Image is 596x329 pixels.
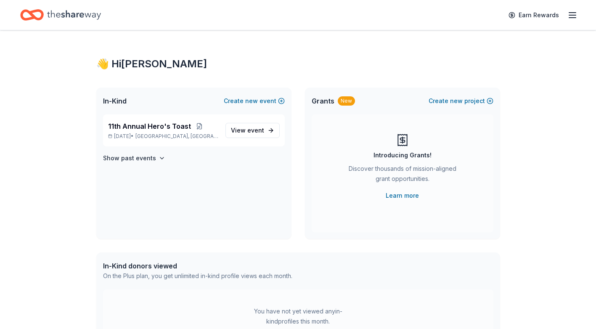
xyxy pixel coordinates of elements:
button: Show past events [103,153,165,163]
span: Grants [312,96,334,106]
div: Discover thousands of mission-aligned grant opportunities. [345,164,460,187]
button: Createnewevent [224,96,285,106]
div: Introducing Grants! [373,150,432,160]
div: On the Plus plan, you get unlimited in-kind profile views each month. [103,271,292,281]
a: Learn more [386,191,419,201]
span: event [247,127,264,134]
a: Earn Rewards [503,8,564,23]
a: View event [225,123,280,138]
span: new [245,96,258,106]
span: 11th Annual Hero's Toast [108,121,191,131]
span: View [231,125,264,135]
span: [GEOGRAPHIC_DATA], [GEOGRAPHIC_DATA] [135,133,218,140]
button: Createnewproject [429,96,493,106]
div: 👋 Hi [PERSON_NAME] [96,57,500,71]
a: Home [20,5,101,25]
div: In-Kind donors viewed [103,261,292,271]
h4: Show past events [103,153,156,163]
span: new [450,96,463,106]
p: [DATE] • [108,133,219,140]
span: In-Kind [103,96,127,106]
div: New [338,96,355,106]
div: You have not yet viewed any in-kind profiles this month. [246,306,351,326]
